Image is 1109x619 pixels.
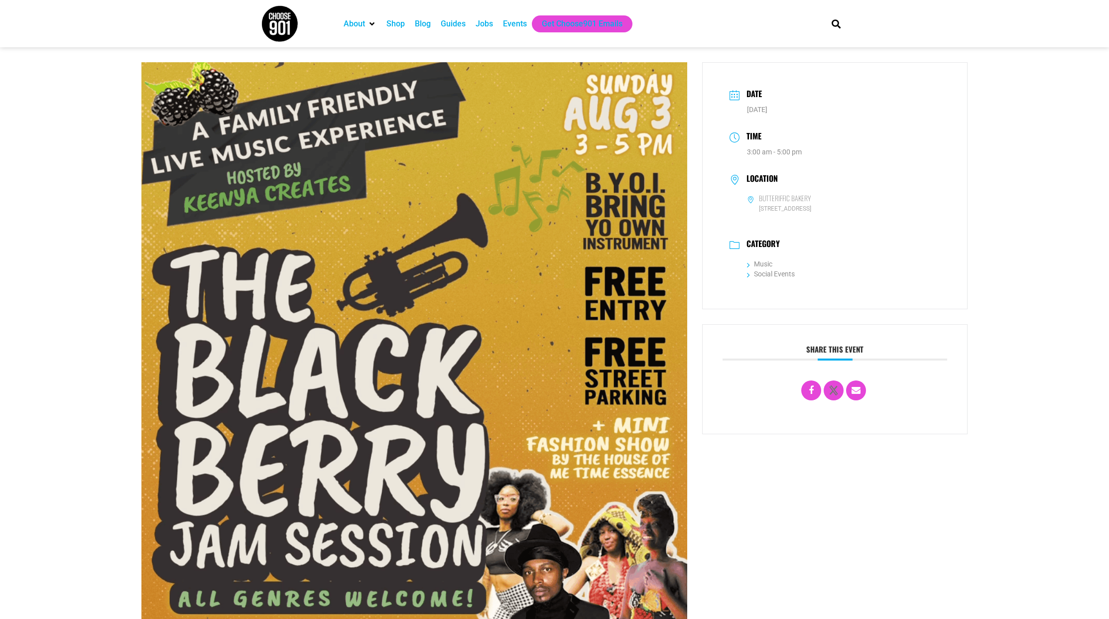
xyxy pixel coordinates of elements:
a: Blog [415,18,431,30]
a: Share on Facebook [801,380,821,400]
h3: Share this event [723,345,947,361]
div: Search [828,15,844,32]
a: X Social Network [824,380,844,400]
span: [DATE] [747,106,767,114]
a: About [344,18,365,30]
a: Events [503,18,527,30]
h3: Location [741,174,778,186]
span: [STREET_ADDRESS] [747,204,940,214]
h6: Butteriffic Bakery [759,194,811,203]
a: Social Events [747,270,795,278]
a: Guides [441,18,466,30]
h3: Category [741,239,780,251]
div: About [339,15,381,32]
h3: Time [741,130,761,144]
a: Get Choose901 Emails [542,18,622,30]
h3: Date [741,88,762,102]
nav: Main nav [339,15,815,32]
a: Email [846,380,866,400]
a: Jobs [476,18,493,30]
a: Shop [386,18,405,30]
abbr: 3:00 am - 5:00 pm [747,148,802,156]
a: Music [747,260,772,268]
